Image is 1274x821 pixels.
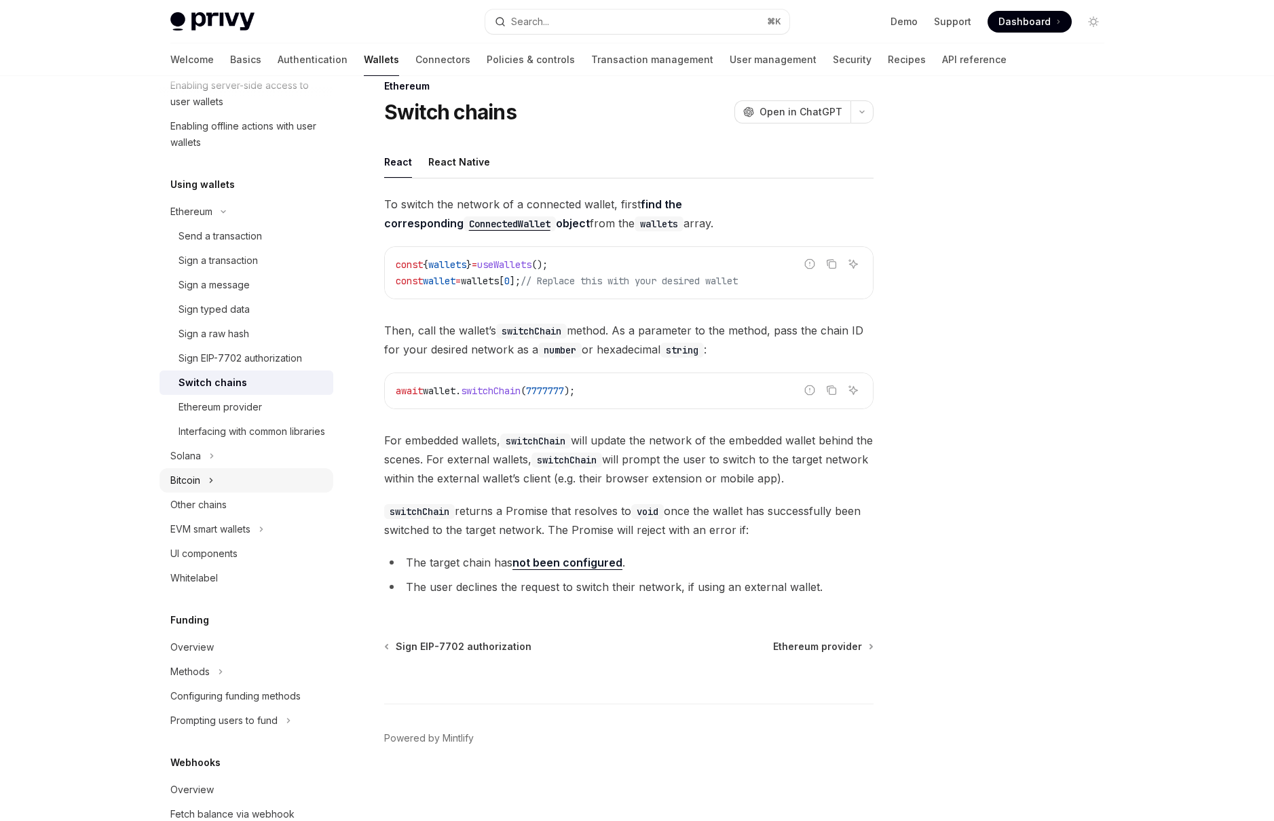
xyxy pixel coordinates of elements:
div: Ethereum [170,204,212,220]
a: Configuring funding methods [160,684,333,708]
span: Open in ChatGPT [760,105,842,119]
button: Open in ChatGPT [734,100,850,123]
div: React [384,146,412,178]
button: Toggle Prompting users to fund section [160,708,333,733]
h1: Switch chains [384,100,517,124]
a: UI components [160,541,333,566]
button: Toggle Methods section [160,660,333,684]
div: Ethereum [384,79,874,93]
div: Sign EIP-7702 authorization [179,350,302,366]
h5: Funding [170,612,209,628]
span: wallet [423,275,455,287]
span: useWallets [477,259,531,271]
button: Report incorrect code [801,255,819,273]
button: Ask AI [844,255,862,273]
a: Sign a message [160,273,333,297]
button: Toggle EVM smart wallets section [160,517,333,541]
span: ⌘ K [767,16,781,27]
a: Sign EIP-7702 authorization [386,640,531,653]
div: Configuring funding methods [170,688,301,704]
div: Search... [511,14,549,30]
a: Policies & controls [487,43,575,76]
a: Ethereum provider [773,640,872,653]
a: Connectors [415,43,470,76]
div: Sign a raw hash [179,326,249,342]
a: User management [730,43,817,76]
code: switchChain [531,453,602,467]
div: Interfacing with common libraries [179,423,325,440]
div: Overview [170,782,214,798]
a: Interfacing with common libraries [160,419,333,444]
div: Sign a transaction [179,252,258,269]
div: Send a transaction [179,228,262,244]
a: Recipes [888,43,926,76]
a: Transaction management [591,43,713,76]
button: Toggle dark mode [1083,11,1104,33]
div: React Native [428,146,490,178]
div: Enabling offline actions with user wallets [170,118,325,151]
button: Report incorrect code [801,381,819,399]
div: Prompting users to fund [170,712,278,729]
span: [ [499,275,504,287]
span: switchChain [461,385,521,397]
span: // Replace this with your desired wallet [521,275,738,287]
a: Security [833,43,872,76]
a: Sign EIP-7702 authorization [160,346,333,370]
div: Solana [170,448,201,464]
div: Switch chains [179,375,247,391]
a: Wallets [364,43,399,76]
div: Overview [170,639,214,655]
button: Toggle Solana section [160,444,333,468]
span: wallet [423,385,455,397]
span: (); [531,259,548,271]
a: Sign a raw hash [160,322,333,346]
code: number [538,343,582,358]
a: Sign a transaction [160,248,333,273]
span: { [423,259,428,271]
span: = [472,259,477,271]
span: . [455,385,461,397]
div: Whitelabel [170,570,218,586]
a: Switch chains [160,370,333,395]
span: returns a Promise that resolves to once the wallet has successfully been switched to the target n... [384,501,874,539]
code: string [660,343,704,358]
span: } [466,259,472,271]
a: Powered by Mintlify [384,731,474,745]
span: ); [564,385,575,397]
div: Sign a message [179,277,250,293]
span: = [455,275,461,287]
span: 7777777 [526,385,564,397]
div: Ethereum provider [179,399,262,415]
a: find the correspondingConnectedWalletobject [384,197,682,230]
a: API reference [942,43,1007,76]
a: Send a transaction [160,224,333,248]
a: Support [934,15,971,28]
span: Ethereum provider [773,640,862,653]
code: wallets [635,216,683,231]
code: void [631,504,664,519]
button: Copy the contents from the code block [823,381,840,399]
code: switchChain [384,504,455,519]
div: Bitcoin [170,472,200,489]
span: wallets [428,259,466,271]
button: Toggle Ethereum section [160,199,333,224]
a: Overview [160,635,333,660]
span: const [396,259,423,271]
h5: Webhooks [170,755,221,771]
div: Other chains [170,497,227,513]
span: await [396,385,423,397]
span: Sign EIP-7702 authorization [396,640,531,653]
span: Dashboard [998,15,1051,28]
img: light logo [170,12,255,31]
a: Sign typed data [160,297,333,322]
button: Open search [485,9,789,34]
span: const [396,275,423,287]
span: For embedded wallets, will update the network of the embedded wallet behind the scenes. For exter... [384,431,874,488]
li: The user declines the request to switch their network, if using an external wallet. [384,577,874,596]
a: not been configured [512,556,622,570]
code: switchChain [500,434,571,448]
a: Overview [160,778,333,802]
code: ConnectedWallet [464,216,556,231]
button: Ask AI [844,381,862,399]
button: Copy the contents from the code block [823,255,840,273]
